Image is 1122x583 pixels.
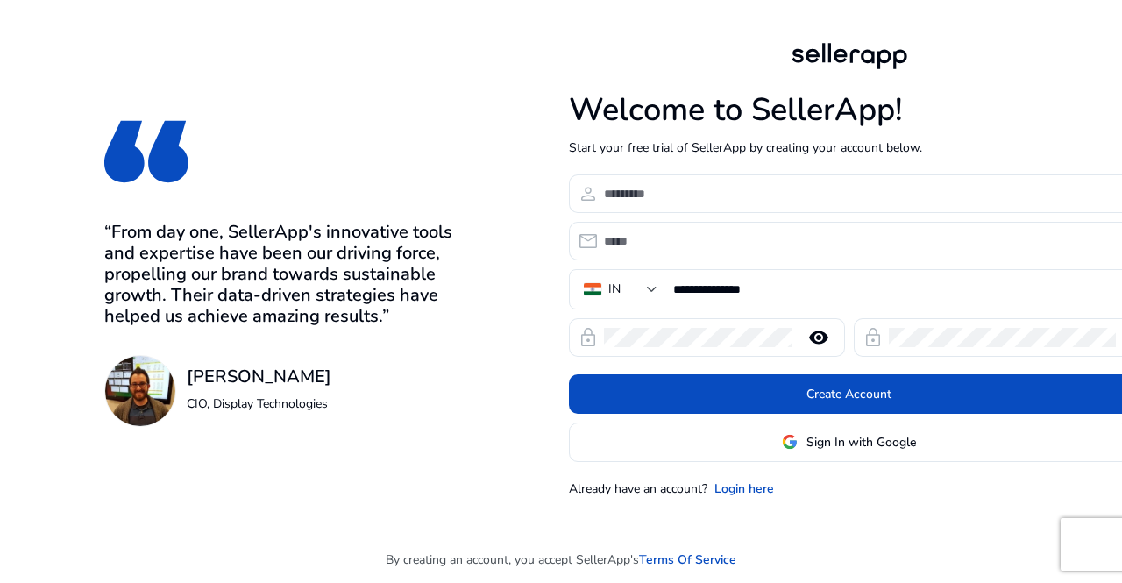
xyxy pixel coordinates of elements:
p: Already have an account? [569,480,707,498]
p: CIO, Display Technologies [187,395,331,413]
h3: “From day one, SellerApp's innovative tools and expertise have been our driving force, propelling... [104,222,479,327]
span: lock [578,327,599,348]
span: person [578,183,599,204]
mat-icon: remove_red_eye [798,327,840,348]
h3: [PERSON_NAME] [187,366,331,387]
span: lock [863,327,884,348]
span: Sign In with Google [806,433,916,451]
span: Create Account [806,385,891,403]
div: IN [608,280,621,299]
a: Terms Of Service [639,551,736,569]
a: Login here [714,480,774,498]
span: email [578,231,599,252]
img: google-logo.svg [782,434,798,450]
